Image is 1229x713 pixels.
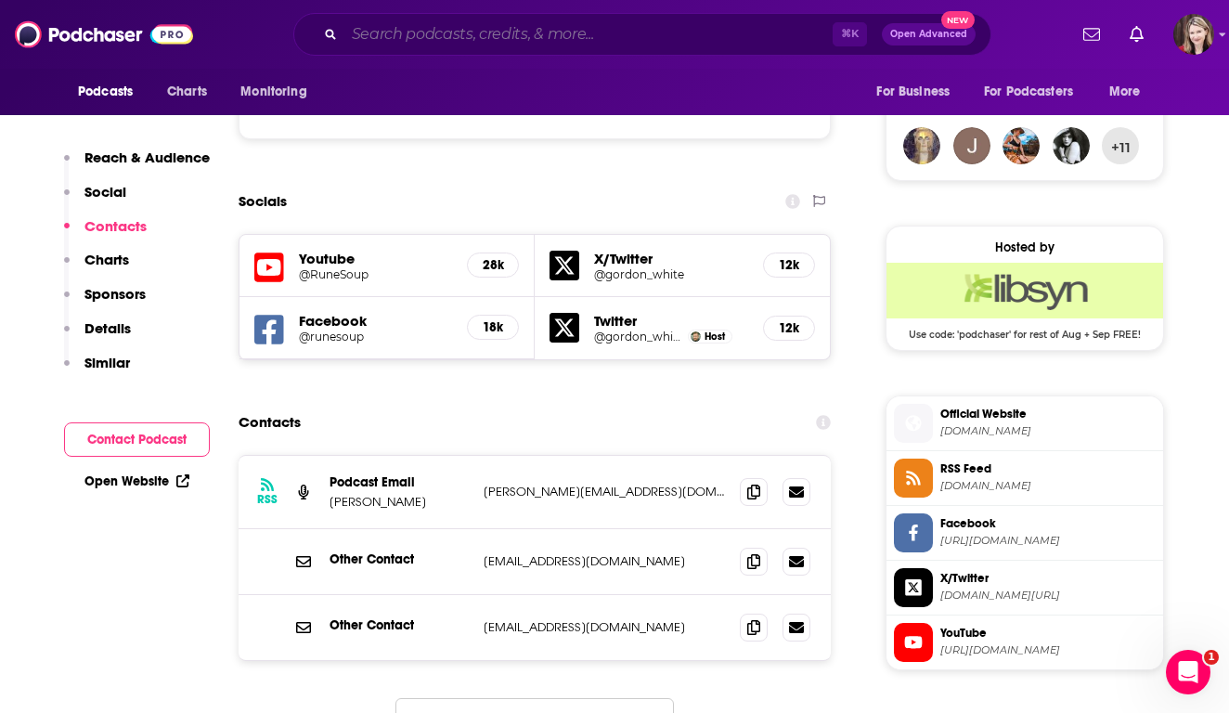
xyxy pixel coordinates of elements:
[484,484,725,499] p: [PERSON_NAME][EMAIL_ADDRESS][DOMAIN_NAME]
[64,285,146,319] button: Sponsors
[876,79,950,105] span: For Business
[940,643,1156,657] span: https://www.youtube.com/@RuneSoup
[594,312,748,330] h5: Twitter
[64,183,126,217] button: Social
[299,330,452,344] a: @runesoup
[84,473,189,489] a: Open Website
[1003,127,1040,164] img: Spiritsmilin
[886,263,1163,339] a: Libsyn Deal: Use code: 'podchaser' for rest of Aug + Sep FREE!
[894,623,1156,662] a: YouTube[URL][DOMAIN_NAME]
[903,127,940,164] img: duncanbarford
[1102,127,1139,164] button: +11
[299,312,452,330] h5: Facebook
[941,11,975,29] span: New
[594,250,748,267] h5: X/Twitter
[940,625,1156,642] span: YouTube
[330,474,469,490] p: Podcast Email
[65,74,157,110] button: open menu
[484,619,725,635] p: [EMAIL_ADDRESS][DOMAIN_NAME]
[1076,19,1107,50] a: Show notifications dropdown
[1166,650,1210,694] iframe: Intercom live chat
[894,404,1156,443] a: Official Website[DOMAIN_NAME]
[705,331,725,343] span: Host
[1173,14,1214,55] button: Show profile menu
[330,551,469,567] p: Other Contact
[155,74,218,110] a: Charts
[1122,19,1151,50] a: Show notifications dropdown
[894,513,1156,552] a: Facebook[URL][DOMAIN_NAME]
[890,30,967,39] span: Open Advanced
[779,257,799,273] h5: 12k
[84,285,146,303] p: Sponsors
[940,406,1156,422] span: Official Website
[84,354,130,371] p: Similar
[483,257,503,273] h5: 28k
[240,79,306,105] span: Monitoring
[484,553,725,569] p: [EMAIL_ADDRESS][DOMAIN_NAME]
[330,617,469,633] p: Other Contact
[483,319,503,335] h5: 18k
[227,74,330,110] button: open menu
[833,22,867,46] span: ⌘ K
[257,492,278,507] h3: RSS
[940,424,1156,438] span: runesoup.com
[344,19,833,49] input: Search podcasts, credits, & more...
[691,331,701,342] img: Gordon White
[84,149,210,166] p: Reach & Audience
[167,79,207,105] span: Charts
[863,74,973,110] button: open menu
[293,13,991,56] div: Search podcasts, credits, & more...
[15,17,193,52] img: Podchaser - Follow, Share and Rate Podcasts
[64,149,210,183] button: Reach & Audience
[1109,79,1141,105] span: More
[84,319,131,337] p: Details
[940,515,1156,532] span: Facebook
[894,459,1156,498] a: RSS Feed[DOMAIN_NAME]
[299,250,452,267] h5: Youtube
[1173,14,1214,55] img: User Profile
[84,251,129,268] p: Charts
[972,74,1100,110] button: open menu
[330,494,469,510] p: [PERSON_NAME]
[940,479,1156,493] span: runesoup.libsyn.com
[1053,127,1090,164] img: LuluIrish
[239,405,301,440] h2: Contacts
[239,184,287,219] h2: Socials
[594,267,748,281] a: @gordon_white
[940,570,1156,587] span: X/Twitter
[64,319,131,354] button: Details
[886,263,1163,318] img: Libsyn Deal: Use code: 'podchaser' for rest of Aug + Sep FREE!
[886,240,1163,255] div: Hosted by
[594,330,683,344] a: @gordon_white
[940,460,1156,477] span: RSS Feed
[882,23,976,45] button: Open AdvancedNew
[84,217,147,235] p: Contacts
[78,79,133,105] span: Podcasts
[299,267,452,281] a: @RuneSoup
[940,589,1156,603] span: twitter.com/gordon_white
[1204,650,1219,665] span: 1
[894,568,1156,607] a: X/Twitter[DOMAIN_NAME][URL]
[953,127,990,164] img: Jaeavans
[984,79,1073,105] span: For Podcasters
[64,422,210,457] button: Contact Podcast
[64,354,130,388] button: Similar
[886,318,1163,341] span: Use code: 'podchaser' for rest of Aug + Sep FREE!
[64,217,147,252] button: Contacts
[779,320,799,336] h5: 12k
[64,251,129,285] button: Charts
[1096,74,1164,110] button: open menu
[1173,14,1214,55] span: Logged in as galaxygirl
[940,534,1156,548] span: https://www.facebook.com/runesoup
[84,183,126,201] p: Social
